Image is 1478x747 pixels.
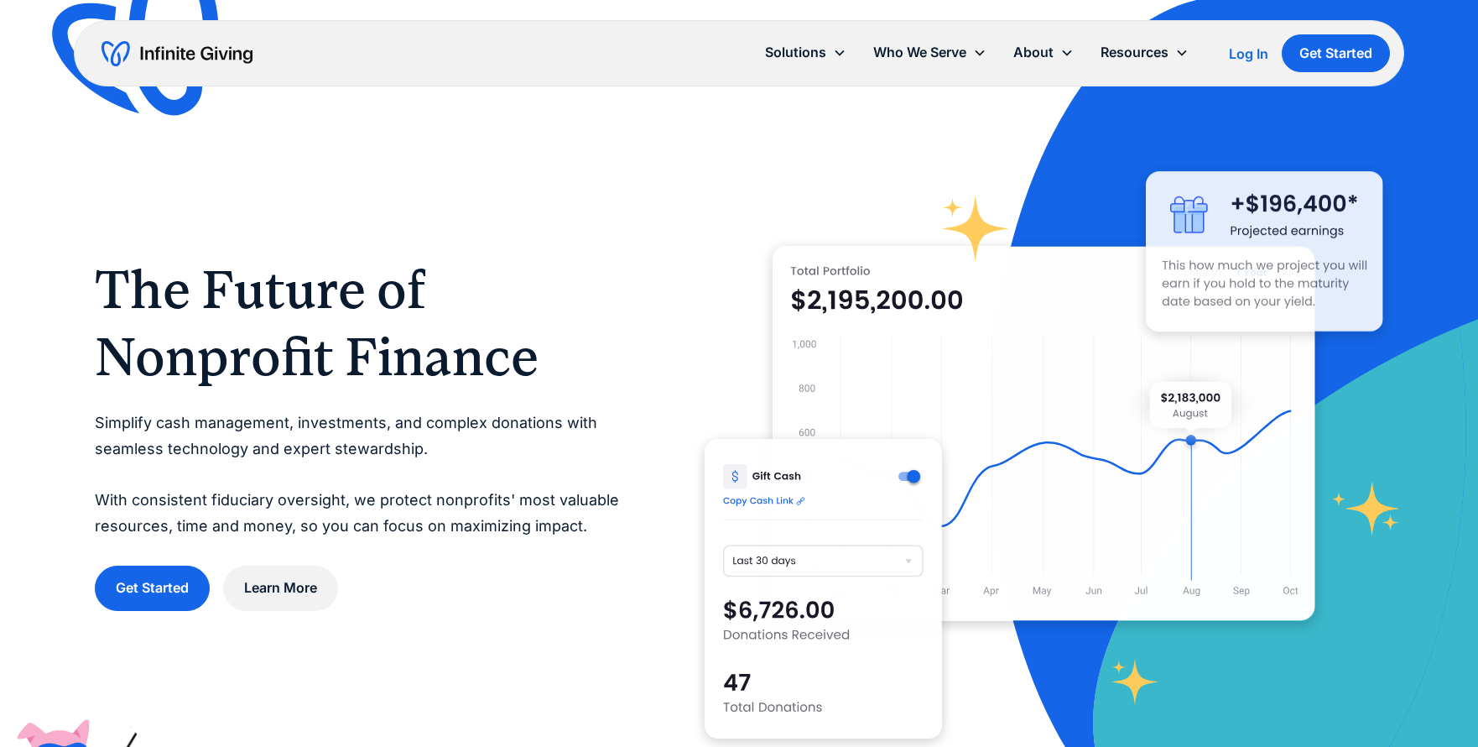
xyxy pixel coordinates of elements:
p: Simplify cash management, investments, and complex donations with seamless technology and expert ... [95,410,638,539]
img: fundraising star [1332,482,1400,535]
div: About [1013,41,1054,64]
div: Resources [1101,41,1168,64]
div: Resources [1087,34,1202,71]
div: About [1000,34,1087,71]
img: nonprofit donation platform [773,246,1315,621]
div: Log In [1229,47,1268,60]
div: Who We Serve [873,41,966,64]
img: donation software for nonprofits [705,439,942,739]
a: home [101,40,252,67]
div: Solutions [752,34,860,71]
a: Get Started [1282,34,1390,72]
a: Log In [1229,44,1268,64]
div: Solutions [765,41,826,64]
a: Get Started [95,566,210,610]
div: Who We Serve [860,34,1000,71]
a: Learn More [223,566,338,610]
h1: The Future of Nonprofit Finance [95,256,638,390]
